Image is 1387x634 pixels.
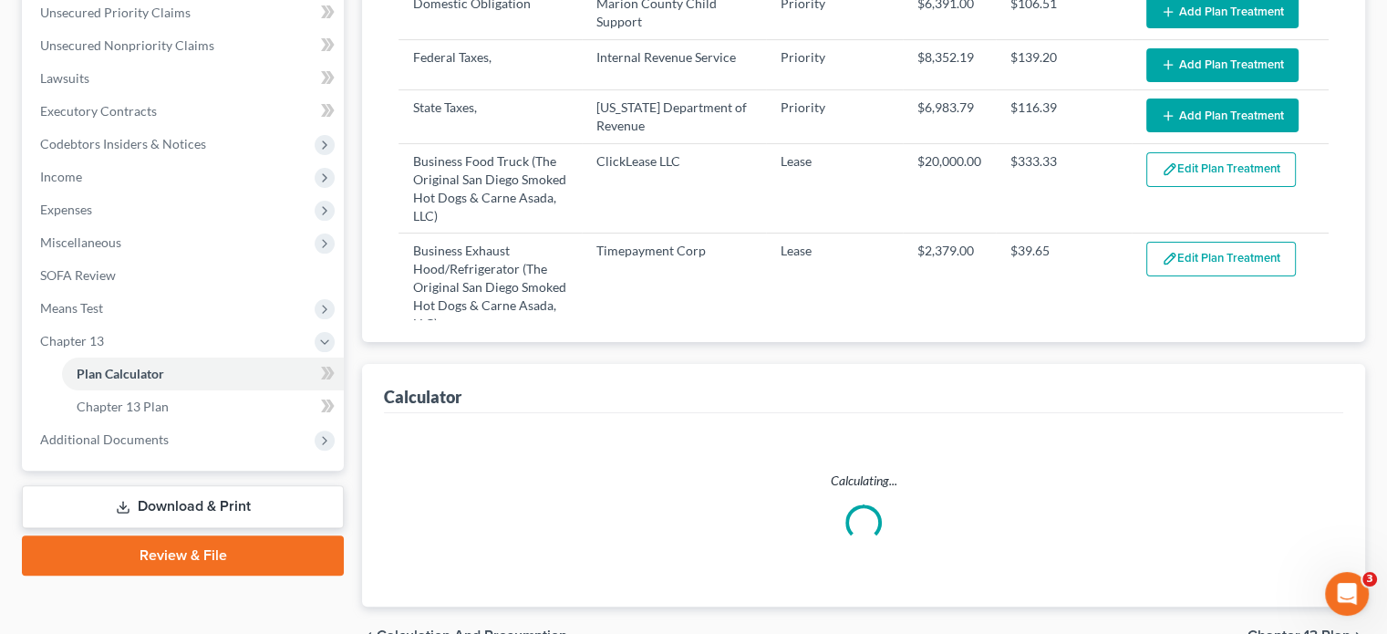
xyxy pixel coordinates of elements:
a: Executory Contracts [26,95,344,128]
span: Additional Documents [40,431,169,447]
button: Add Plan Treatment [1146,99,1299,132]
a: Download & Print [22,485,344,528]
td: $333.33 [996,143,1132,233]
td: ClickLease LLC [582,143,766,233]
td: $116.39 [996,90,1132,143]
td: Timepayment Corp [582,234,766,341]
span: 3 [1362,572,1377,587]
td: $39.65 [996,234,1132,341]
span: Chapter 13 Plan [77,399,169,414]
span: Miscellaneous [40,234,121,250]
td: Priority [766,90,903,143]
button: Edit Plan Treatment [1146,152,1296,187]
span: Executory Contracts [40,103,157,119]
td: State Taxes, [399,90,582,143]
a: Review & File [22,535,344,576]
td: $20,000.00 [903,143,996,233]
img: edit-pencil-c1479a1de80d8dea1e2430c2f745a3c6a07e9d7aa2eeffe225670001d78357a8.svg [1162,251,1177,266]
td: Priority [766,40,903,90]
a: Plan Calculator [62,358,344,390]
span: Income [40,169,82,184]
td: Federal Taxes, [399,40,582,90]
span: Means Test [40,300,103,316]
td: Business Exhaust Hood/Refrigerator (The Original San Diego Smoked Hot Dogs & Carne Asada, LLC) [399,234,582,341]
a: Chapter 13 Plan [62,390,344,423]
a: SOFA Review [26,259,344,292]
td: Internal Revenue Service [582,40,766,90]
span: SOFA Review [40,267,116,283]
span: Unsecured Nonpriority Claims [40,37,214,53]
span: Plan Calculator [77,366,164,381]
div: Calculator [384,386,461,408]
td: [US_STATE] Department of Revenue [582,90,766,143]
td: $6,983.79 [903,90,996,143]
td: Business Food Truck (The Original San Diego Smoked Hot Dogs & Carne Asada, LLC) [399,143,582,233]
a: Unsecured Nonpriority Claims [26,29,344,62]
span: Chapter 13 [40,333,104,348]
iframe: Intercom live chat [1325,572,1369,616]
img: edit-pencil-c1479a1de80d8dea1e2430c2f745a3c6a07e9d7aa2eeffe225670001d78357a8.svg [1162,161,1177,177]
button: Add Plan Treatment [1146,48,1299,82]
a: Lawsuits [26,62,344,95]
span: Lawsuits [40,70,89,86]
p: Calculating... [399,472,1329,490]
span: Codebtors Insiders & Notices [40,136,206,151]
button: Edit Plan Treatment [1146,242,1296,276]
span: Unsecured Priority Claims [40,5,191,20]
td: $2,379.00 [903,234,996,341]
span: Expenses [40,202,92,217]
td: $8,352.19 [903,40,996,90]
td: Lease [766,234,903,341]
td: $139.20 [996,40,1132,90]
td: Lease [766,143,903,233]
